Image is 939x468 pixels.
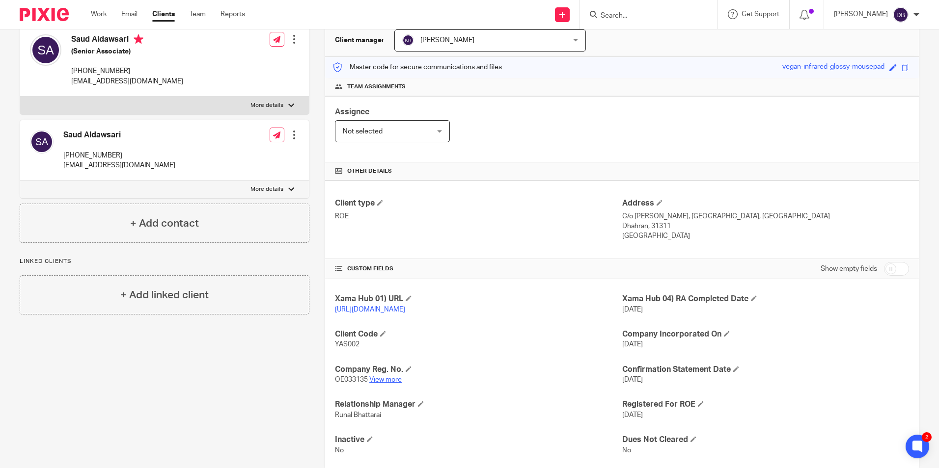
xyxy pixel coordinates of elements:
p: [EMAIL_ADDRESS][DOMAIN_NAME] [63,160,175,170]
h4: Client Code [335,329,622,339]
div: vegan-infrared-glossy-mousepad [782,62,884,73]
h3: Client manager [335,35,385,45]
span: [DATE] [622,412,643,418]
h4: Dues Not Cleared [622,435,909,445]
h5: (Senior Associate) [71,47,183,56]
h4: Company Reg. No. [335,364,622,375]
a: Clients [152,9,175,19]
img: svg%3E [30,34,61,66]
h4: Inactive [335,435,622,445]
h4: Xama Hub 04) RA Completed Date [622,294,909,304]
input: Search [600,12,688,21]
a: Email [121,9,138,19]
span: Assignee [335,108,369,116]
p: [PHONE_NUMBER] [71,66,183,76]
a: Work [91,9,107,19]
p: Dhahran, 31311 [622,221,909,231]
h4: Saud Aldawsari [71,34,183,47]
h4: Xama Hub 01) URL [335,294,622,304]
img: Pixie [20,8,69,21]
a: Team [190,9,206,19]
span: [DATE] [622,341,643,348]
h4: + Add linked client [120,287,209,303]
p: More details [250,185,283,193]
p: C/o [PERSON_NAME], [GEOGRAPHIC_DATA], [GEOGRAPHIC_DATA] [622,211,909,221]
div: 2 [922,432,932,442]
img: svg%3E [893,7,909,23]
h4: Company Incorporated On [622,329,909,339]
a: Reports [221,9,245,19]
span: Team assignments [347,83,406,91]
p: ROE [335,211,622,221]
span: [DATE] [622,376,643,383]
h4: Registered For ROE [622,399,909,410]
span: Runal Bhattarai [335,412,381,418]
span: Not selected [343,128,383,135]
i: Primary [134,34,143,44]
p: [PHONE_NUMBER] [63,151,175,160]
p: Master code for secure communications and files [332,62,502,72]
img: svg%3E [402,34,414,46]
a: View more [369,376,402,383]
a: [URL][DOMAIN_NAME] [335,306,405,313]
p: [PERSON_NAME] [834,9,888,19]
p: More details [250,102,283,109]
h4: CUSTOM FIELDS [335,265,622,273]
h4: Client type [335,198,622,208]
span: [PERSON_NAME] [420,37,474,44]
p: Linked clients [20,258,309,265]
label: Show empty fields [821,264,877,274]
p: [GEOGRAPHIC_DATA] [622,231,909,241]
span: Other details [347,167,392,175]
img: svg%3E [30,130,54,154]
span: YAS002 [335,341,359,348]
h4: Confirmation Statement Date [622,364,909,375]
h4: + Add contact [130,216,199,231]
span: Get Support [742,11,779,18]
p: [EMAIL_ADDRESS][DOMAIN_NAME] [71,77,183,86]
span: No [335,447,344,454]
h4: Relationship Manager [335,399,622,410]
span: OE033135 [335,376,368,383]
span: No [622,447,631,454]
h4: Saud Aldawsari [63,130,175,140]
h4: Address [622,198,909,208]
span: [DATE] [622,306,643,313]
